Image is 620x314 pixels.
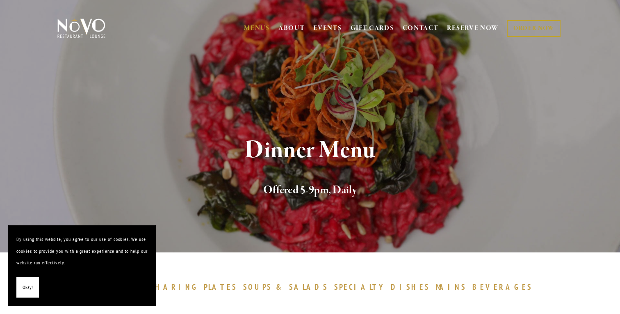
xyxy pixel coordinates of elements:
a: GIFT CARDS [351,21,394,36]
p: By using this website, you agree to our use of cookies. We use cookies to provide you with a grea... [16,234,148,269]
a: RESERVE NOW [447,21,499,36]
a: BEVERAGES [472,282,536,292]
h1: Dinner Menu [71,137,549,164]
button: Okay! [16,277,39,298]
span: BEVERAGES [472,282,532,292]
a: ABOUT [278,24,305,32]
a: SHARINGPLATES [150,282,241,292]
span: PLATES [204,282,237,292]
h2: Offered 5-9pm, Daily [71,182,549,199]
section: Cookie banner [8,225,156,306]
span: SHARING [150,282,200,292]
span: SALADS [289,282,328,292]
img: Novo Restaurant &amp; Lounge [56,18,107,39]
span: SPECIALTY [334,282,387,292]
span: Okay! [23,282,33,293]
a: CONTACT [403,21,439,36]
a: MAINS [436,282,471,292]
span: DISHES [391,282,430,292]
a: EVENTS [313,24,342,32]
a: SPECIALTYDISHES [334,282,433,292]
span: SOUPS [243,282,272,292]
a: ORDER NOW [507,20,561,37]
span: MAINS [436,282,467,292]
span: & [276,282,285,292]
a: MENUS [244,24,270,32]
a: SOUPS&SALADS [243,282,332,292]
